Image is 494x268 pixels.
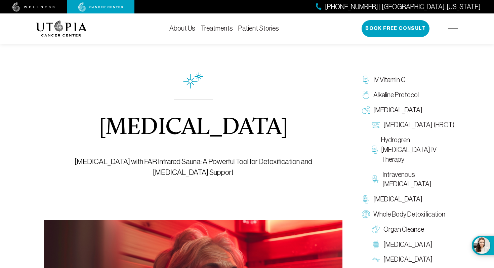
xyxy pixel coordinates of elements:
a: Organ Cleanse [369,222,458,237]
img: Oxygen Therapy [362,106,370,114]
img: icon-hamburger [448,26,458,31]
a: Hydrogren [MEDICAL_DATA] IV Therapy [369,132,458,167]
img: cancer center [78,2,123,12]
img: IV Vitamin C [362,76,370,84]
a: Intravenous [MEDICAL_DATA] [369,167,458,192]
a: [MEDICAL_DATA] [369,252,458,267]
img: Hydrogren Peroxide IV Therapy [372,146,378,154]
button: Book Free Consult [362,20,429,37]
img: Whole Body Detoxification [362,210,370,218]
span: [MEDICAL_DATA] [383,240,433,250]
span: [PHONE_NUMBER] | [GEOGRAPHIC_DATA], [US_STATE] [325,2,481,12]
img: Intravenous Ozone Therapy [372,175,379,183]
a: [MEDICAL_DATA] [359,192,458,207]
img: Hyperbaric Oxygen Therapy (HBOT) [372,121,380,129]
span: Alkaline Protocol [373,90,419,100]
img: icon [183,72,203,89]
a: Whole Body Detoxification [359,207,458,222]
img: Colon Therapy [372,240,380,248]
img: Alkaline Protocol [362,91,370,99]
a: Patient Stories [238,25,279,32]
p: [MEDICAL_DATA] with FAR Infrared Sauna: A Powerful Tool for Detoxification and [MEDICAL_DATA] Sup... [59,156,327,178]
a: [PHONE_NUMBER] | [GEOGRAPHIC_DATA], [US_STATE] [316,2,481,12]
img: Chelation Therapy [362,195,370,203]
span: Intravenous [MEDICAL_DATA] [382,170,455,189]
span: [MEDICAL_DATA] [373,194,422,204]
h1: [MEDICAL_DATA] [99,116,288,140]
span: Hydrogren [MEDICAL_DATA] IV Therapy [381,135,455,164]
span: IV Vitamin C [373,75,405,85]
a: [MEDICAL_DATA] [359,103,458,118]
span: [MEDICAL_DATA] (HBOT) [383,120,454,130]
span: Whole Body Detoxification [373,209,445,219]
a: Treatments [201,25,233,32]
a: IV Vitamin C [359,72,458,87]
a: [MEDICAL_DATA] [369,237,458,252]
span: [MEDICAL_DATA] [383,255,433,264]
img: Lymphatic Massage [372,256,380,264]
a: [MEDICAL_DATA] (HBOT) [369,117,458,132]
a: Alkaline Protocol [359,87,458,103]
img: wellness [12,2,55,12]
img: Organ Cleanse [372,225,380,233]
a: About Us [169,25,195,32]
span: [MEDICAL_DATA] [373,105,422,115]
span: Organ Cleanse [383,225,424,234]
img: logo [36,21,87,37]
